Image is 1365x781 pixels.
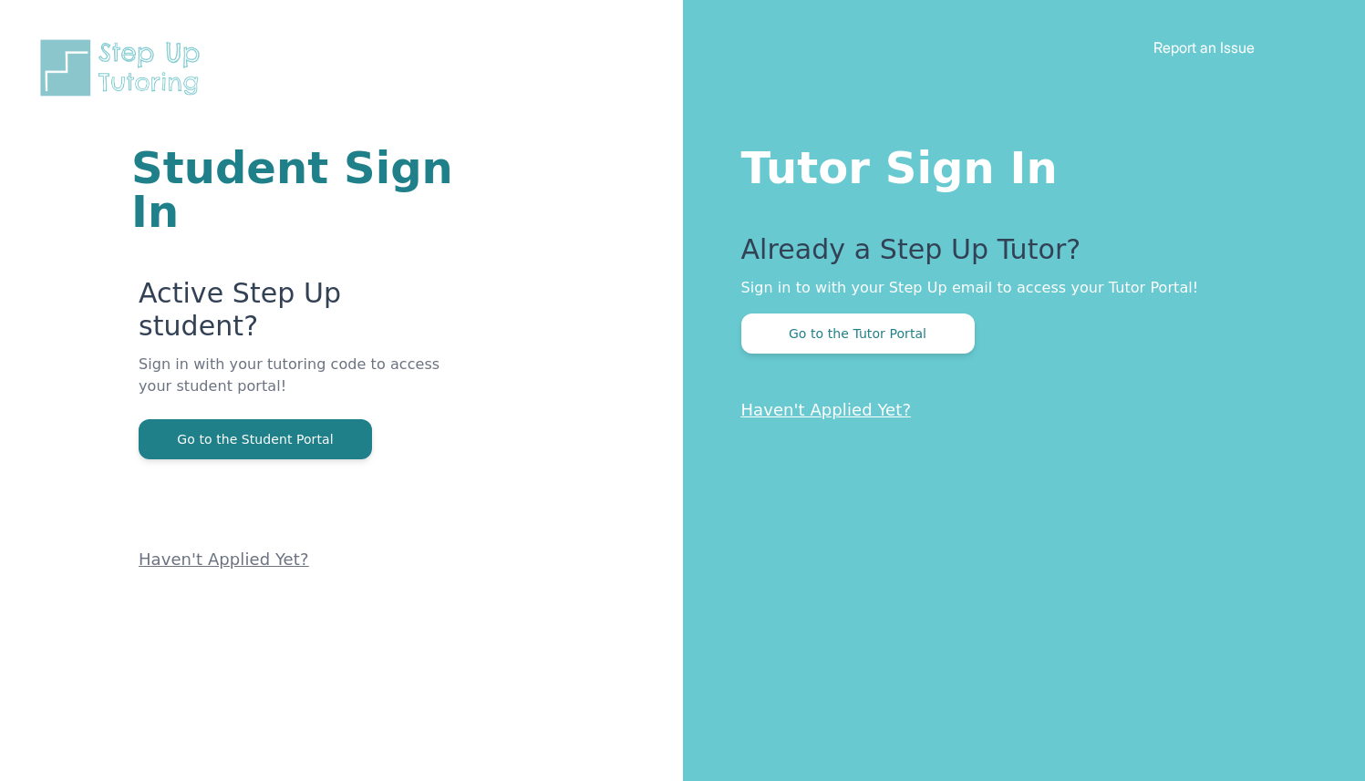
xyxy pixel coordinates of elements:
[741,277,1293,299] p: Sign in to with your Step Up email to access your Tutor Portal!
[139,550,309,569] a: Haven't Applied Yet?
[741,233,1293,277] p: Already a Step Up Tutor?
[1153,38,1255,57] a: Report an Issue
[139,277,464,354] p: Active Step Up student?
[741,313,975,354] button: Go to the Tutor Portal
[741,324,975,342] a: Go to the Tutor Portal
[36,36,212,99] img: Step Up Tutoring horizontal logo
[139,419,372,459] button: Go to the Student Portal
[131,146,464,233] h1: Student Sign In
[139,354,464,419] p: Sign in with your tutoring code to access your student portal!
[139,430,372,447] a: Go to the Student Portal
[741,400,912,419] a: Haven't Applied Yet?
[741,139,1293,190] h1: Tutor Sign In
